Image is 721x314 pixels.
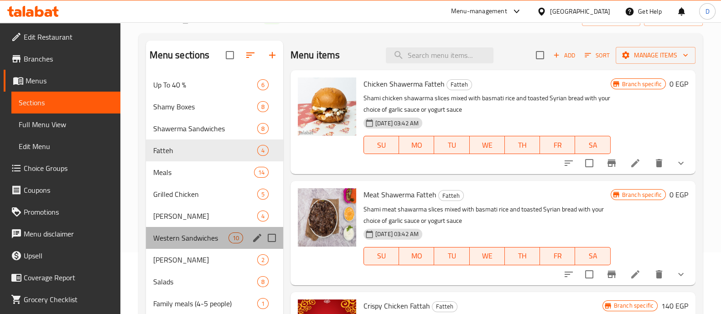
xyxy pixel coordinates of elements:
span: Upsell [24,250,113,261]
button: FR [540,136,575,154]
a: Menus [4,70,120,92]
span: Coupons [24,185,113,196]
span: MO [403,249,431,263]
span: TH [508,249,536,263]
span: 4 [258,146,268,155]
span: Menus [26,75,113,86]
div: Grilled Chicken5 [146,183,283,205]
div: items [254,167,269,178]
span: Shawerma Sandwiches [153,123,257,134]
div: Fatteh [438,190,464,201]
div: Fatteh [432,301,457,312]
span: [PERSON_NAME] [153,254,257,265]
button: sort-choices [558,152,580,174]
span: 4 [258,212,268,221]
span: export [651,12,695,23]
a: Upsell [4,245,120,267]
button: edit [250,231,264,245]
span: [DATE] 03:42 AM [372,119,422,128]
span: [DATE] 03:42 AM [372,230,422,238]
div: items [257,298,269,309]
span: 10 [229,234,243,242]
span: MO [403,139,431,152]
span: Select all sections [220,46,239,65]
span: Sort items [579,48,616,62]
span: Branches [24,53,113,64]
span: FR [544,139,571,152]
button: TH [505,247,540,265]
button: show more [670,152,692,174]
span: Full Menu View [19,119,113,130]
button: show more [670,263,692,285]
button: SU [363,247,399,265]
span: Select section [530,46,550,65]
a: Edit Restaurant [4,26,120,48]
div: Fatteh [446,79,472,90]
button: SU [363,136,399,154]
span: 1 [258,299,268,308]
span: Branch specific [618,190,665,199]
button: Add section [261,44,283,66]
span: Edit Menu [19,141,113,152]
span: import [589,12,633,23]
a: Full Menu View [11,113,120,135]
span: SU [368,249,395,263]
input: search [386,47,493,63]
span: Select to update [580,154,599,173]
p: Shami meat shawarma slices mixed with basmati rice and toasted Syrian bread with your choice of g... [363,204,611,226]
button: TH [505,136,540,154]
span: Family meals (4-5 people) [153,298,257,309]
span: Coverage Report [24,272,113,283]
div: Up To 40 %6 [146,74,283,96]
div: items [257,189,269,200]
span: Western Sandwiches [153,232,228,243]
span: Manage items [623,50,688,61]
button: Branch-specific-item [601,263,622,285]
span: FR [544,249,571,263]
span: D [705,6,709,16]
span: Branch specific [610,301,657,310]
span: Grocery Checklist [24,294,113,305]
h6: 0 EGP [669,77,688,90]
div: items [257,79,269,90]
span: Sort [585,50,610,61]
span: TH [508,139,536,152]
div: items [257,145,269,156]
span: Add item [550,48,579,62]
svg: Show Choices [675,158,686,169]
span: Add [552,50,576,61]
div: items [257,211,269,221]
p: Shami chicken shawarma slices mixed with basmati rice and toasted Syrian bread with your choice o... [363,93,611,115]
span: Select to update [580,265,599,284]
span: Meat Shawerma Fatteh [363,188,436,201]
button: TU [434,247,469,265]
button: SA [575,247,610,265]
div: Fatteh [153,145,257,156]
span: SA [579,139,607,152]
div: items [228,232,243,243]
span: Choice Groups [24,163,113,174]
div: Shawerma Sandwiches8 [146,118,283,139]
a: Branches [4,48,120,70]
div: Shami Rizo [153,254,257,265]
div: Maria [153,211,257,221]
button: Sort [582,48,612,62]
div: Fatteh4 [146,139,283,161]
span: Shamy Boxes [153,101,257,112]
a: Edit menu item [630,269,641,280]
img: Meat Shawerma Fatteh [298,188,356,247]
span: 5 [258,190,268,199]
div: Menu-management [451,6,507,17]
span: TU [438,139,466,152]
div: [GEOGRAPHIC_DATA] [550,6,610,16]
div: items [257,101,269,112]
button: delete [648,152,670,174]
span: Chicken Shawerma Fatteh [363,77,445,91]
div: Meals [153,167,254,178]
span: [PERSON_NAME] [153,211,257,221]
span: TU [438,249,466,263]
span: Sections [19,97,113,108]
